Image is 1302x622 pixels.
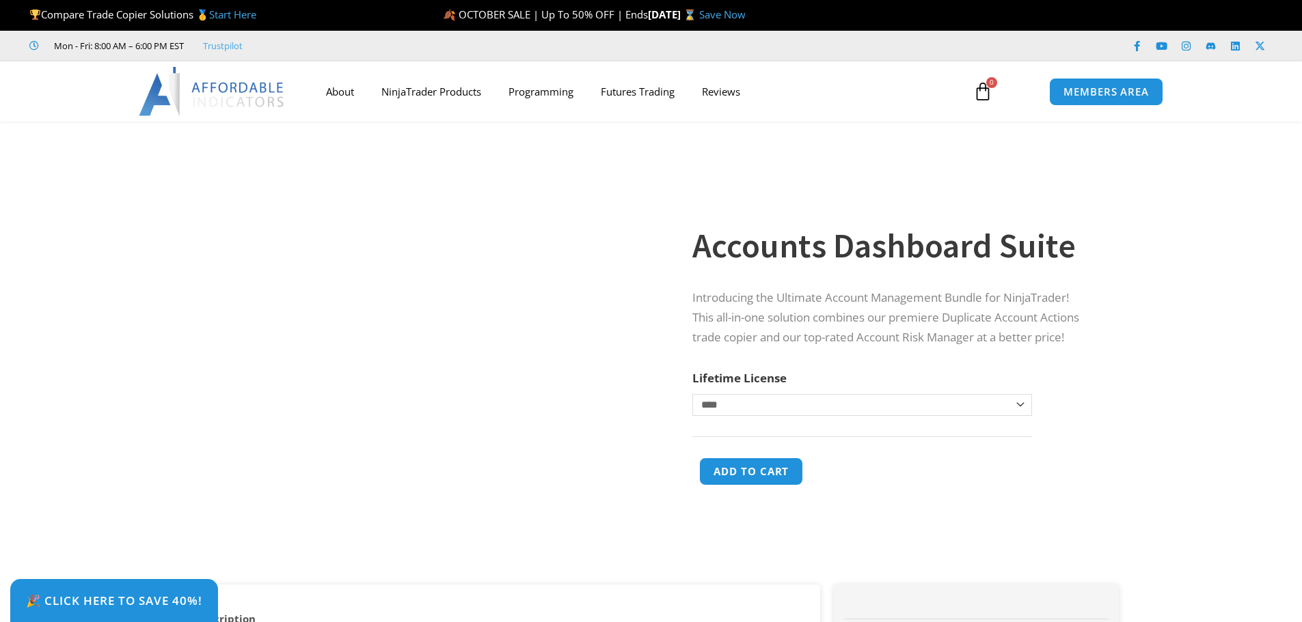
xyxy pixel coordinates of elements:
[203,38,243,54] a: Trustpilot
[29,8,256,21] span: Compare Trade Copier Solutions 🥇
[209,8,256,21] a: Start Here
[692,370,787,386] label: Lifetime License
[648,8,699,21] strong: [DATE] ⌛
[986,77,997,88] span: 0
[30,10,40,20] img: 🏆
[699,457,803,485] button: Add to cart
[312,76,368,107] a: About
[368,76,495,107] a: NinjaTrader Products
[51,38,184,54] span: Mon - Fri: 8:00 AM – 6:00 PM EST
[312,76,958,107] nav: Menu
[692,222,1091,270] h1: Accounts Dashboard Suite
[587,76,688,107] a: Futures Trading
[953,72,1013,111] a: 0
[495,76,587,107] a: Programming
[699,8,746,21] a: Save Now
[1049,78,1163,106] a: MEMBERS AREA
[688,76,754,107] a: Reviews
[443,8,648,21] span: 🍂 OCTOBER SALE | Up To 50% OFF | Ends
[692,288,1091,348] p: Introducing the Ultimate Account Management Bundle for NinjaTrader! This all-in-one solution comb...
[26,595,202,606] span: 🎉 Click Here to save 40%!
[1063,87,1149,97] span: MEMBERS AREA
[139,67,286,116] img: LogoAI | Affordable Indicators – NinjaTrader
[10,579,218,622] a: 🎉 Click Here to save 40%!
